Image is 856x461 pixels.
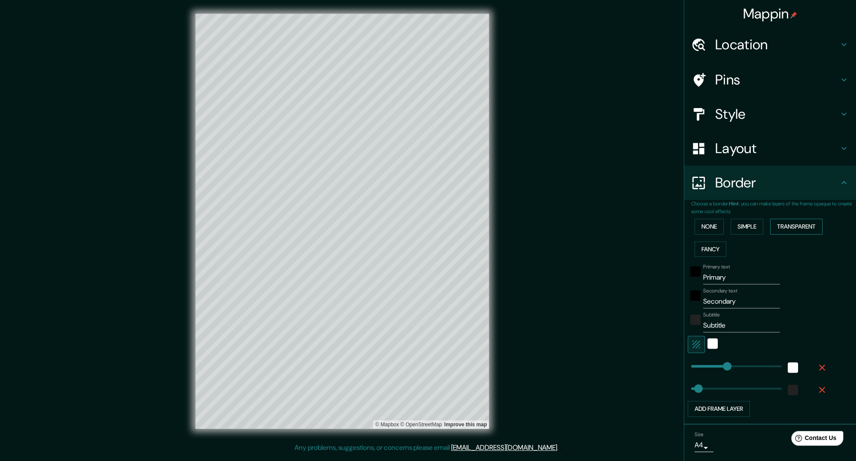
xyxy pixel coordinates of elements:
button: white [788,362,798,373]
iframe: Help widget launcher [780,428,847,452]
a: OpenStreetMap [400,422,442,428]
button: black [690,290,701,301]
div: . [559,443,560,453]
button: color-222222 [690,314,701,325]
label: Subtitle [703,311,720,319]
button: Transparent [770,219,823,235]
label: Size [695,431,704,438]
button: white [707,338,718,349]
div: Border [684,166,856,200]
h4: Location [715,36,839,53]
button: black [690,266,701,277]
img: pin-icon.png [790,12,797,18]
button: None [695,219,724,235]
button: color-222222 [788,385,798,395]
button: Simple [731,219,763,235]
div: Pins [684,63,856,97]
label: Secondary text [703,287,738,295]
h4: Mappin [743,5,798,22]
button: Fancy [695,241,726,257]
a: Mapbox [375,422,399,428]
div: Style [684,97,856,131]
a: [EMAIL_ADDRESS][DOMAIN_NAME] [451,443,557,452]
label: Primary text [703,263,730,271]
h4: Style [715,105,839,123]
a: Map feedback [444,422,487,428]
b: Hint [729,200,739,207]
div: Layout [684,131,856,166]
h4: Layout [715,140,839,157]
p: Any problems, suggestions, or concerns please email . [294,443,559,453]
div: . [560,443,562,453]
p: Choose a border. : you can make layers of the frame opaque to create some cool effects. [691,200,856,215]
button: Add frame layer [688,401,750,417]
h4: Border [715,174,839,191]
h4: Pins [715,71,839,88]
div: Location [684,27,856,62]
div: A4 [695,438,713,452]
